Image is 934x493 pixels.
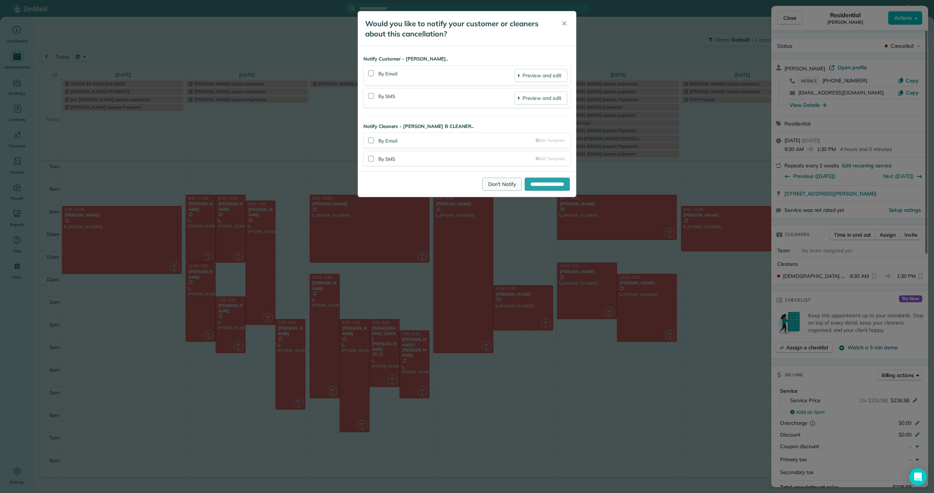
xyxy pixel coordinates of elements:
[514,92,567,105] a: Preview and edit
[365,19,551,39] h5: Would you like to notify your customer or cleaners about this cancellation?
[482,178,522,191] a: Don't Notify
[378,92,514,105] div: By SMS
[378,69,514,82] div: By Email
[909,468,927,486] div: Open Intercom Messenger
[514,69,567,82] a: Preview and edit
[363,123,571,130] strong: Notify Cleaners - [PERSON_NAME] B CLEANER..
[561,19,567,28] span: ✕
[536,156,565,162] a: Edit Template
[536,137,565,144] a: Edit Template
[378,136,536,145] div: By Email
[363,55,571,63] strong: Notify Customer - [PERSON_NAME]..
[378,154,536,163] div: By SMS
